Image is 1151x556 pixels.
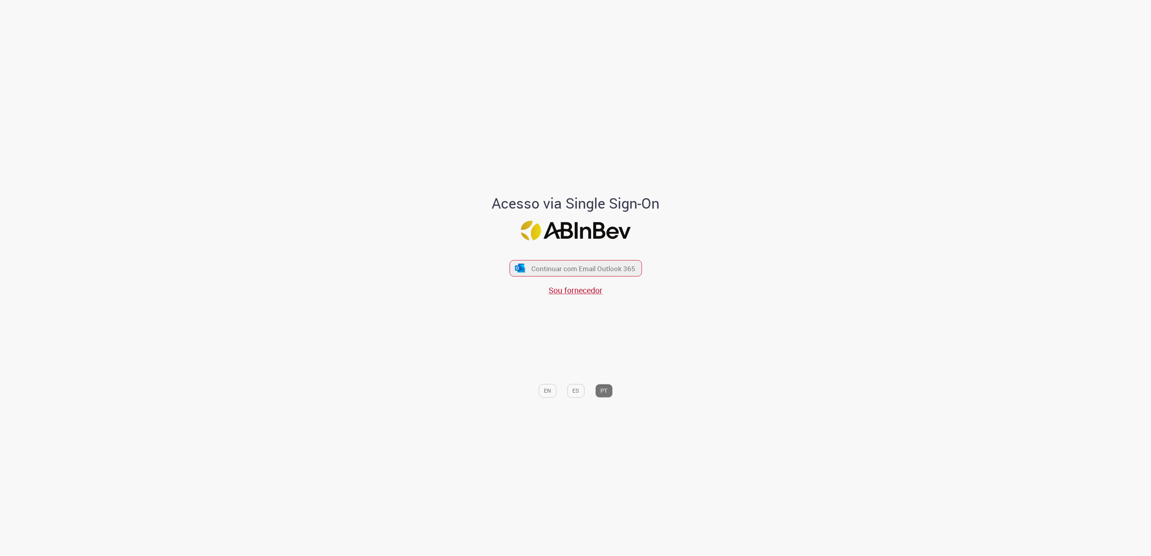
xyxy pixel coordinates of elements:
button: ES [567,384,584,398]
span: Continuar com Email Outlook 365 [531,264,635,273]
button: PT [595,384,612,398]
a: Sou fornecedor [549,285,602,296]
img: Logo ABInBev [521,221,630,240]
button: ícone Azure/Microsoft 360 Continuar com Email Outlook 365 [509,260,642,276]
h1: Acesso via Single Sign-On [464,195,687,211]
button: EN [539,384,556,398]
img: ícone Azure/Microsoft 360 [514,264,526,272]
